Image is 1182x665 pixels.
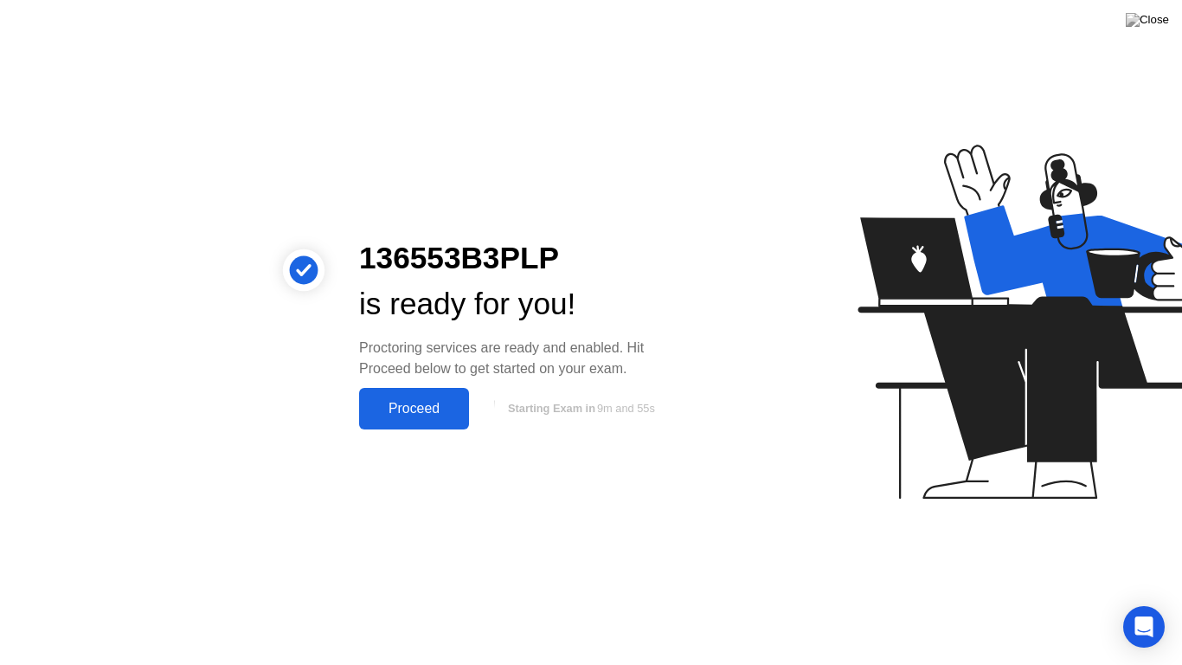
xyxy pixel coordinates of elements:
[359,281,681,327] div: is ready for you!
[364,401,464,416] div: Proceed
[1123,606,1165,648] div: Open Intercom Messenger
[359,388,469,429] button: Proceed
[478,392,681,425] button: Starting Exam in9m and 55s
[597,402,655,415] span: 9m and 55s
[359,236,681,281] div: 136553B3PLP
[359,338,681,379] div: Proctoring services are ready and enabled. Hit Proceed below to get started on your exam.
[1126,13,1169,27] img: Close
